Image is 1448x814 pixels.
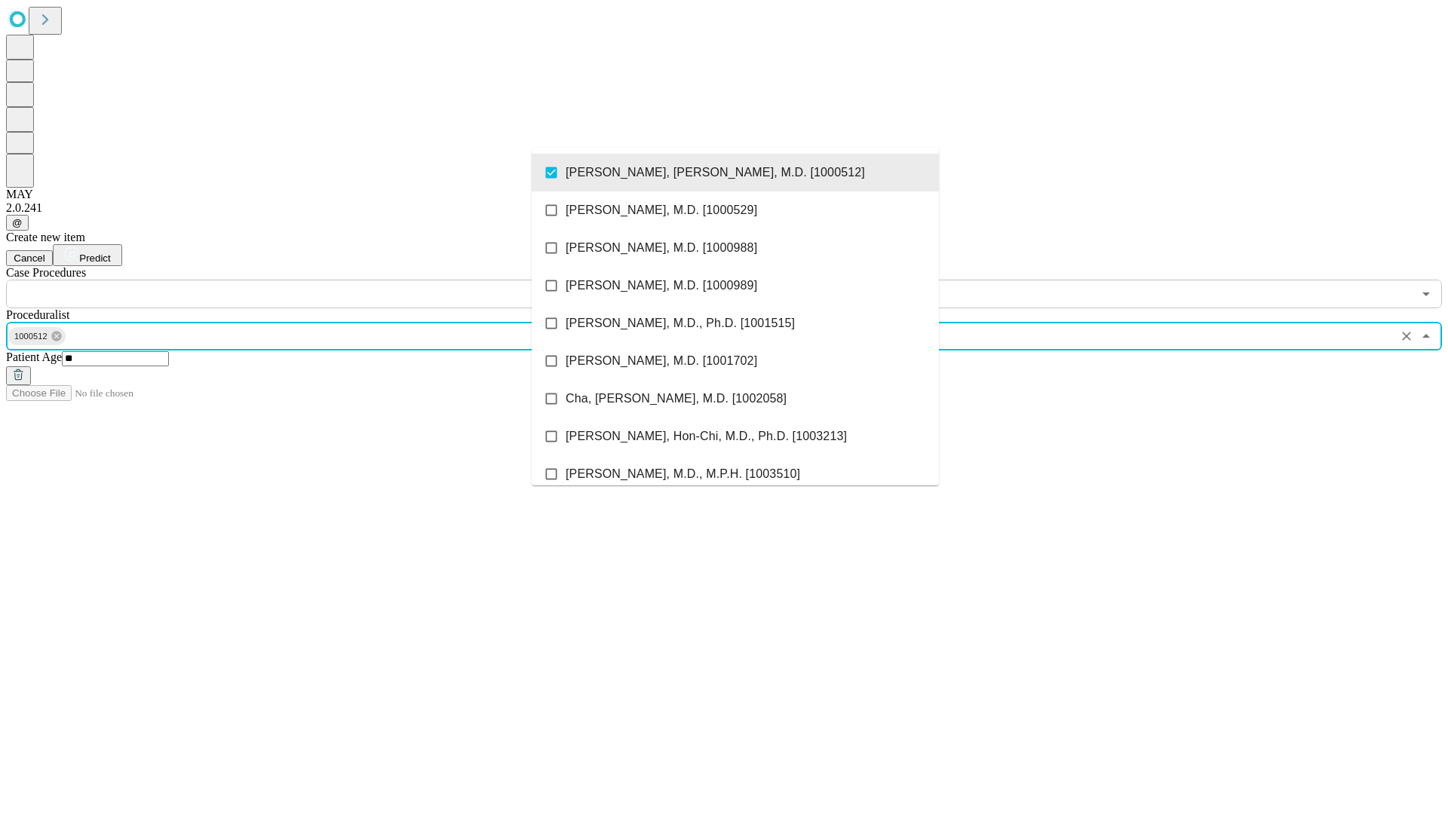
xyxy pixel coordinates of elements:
[8,328,54,345] span: 1000512
[1396,326,1417,347] button: Clear
[79,252,110,264] span: Predict
[8,327,66,345] div: 1000512
[14,252,45,264] span: Cancel
[6,350,62,363] span: Patient Age
[6,215,29,231] button: @
[6,188,1442,201] div: MAY
[566,239,757,257] span: [PERSON_NAME], M.D. [1000988]
[6,308,69,321] span: Proceduralist
[1416,283,1437,304] button: Open
[6,250,53,266] button: Cancel
[566,201,757,219] span: [PERSON_NAME], M.D. [1000529]
[6,266,86,279] span: Scheduled Procedure
[566,352,757,370] span: [PERSON_NAME], M.D. [1001702]
[6,201,1442,215] div: 2.0.241
[566,164,865,182] span: [PERSON_NAME], [PERSON_NAME], M.D. [1000512]
[566,390,787,408] span: Cha, [PERSON_NAME], M.D. [1002058]
[6,231,85,243] span: Create new item
[566,465,800,483] span: [PERSON_NAME], M.D., M.P.H. [1003510]
[12,217,23,228] span: @
[566,277,757,295] span: [PERSON_NAME], M.D. [1000989]
[1416,326,1437,347] button: Close
[53,244,122,266] button: Predict
[566,314,795,332] span: [PERSON_NAME], M.D., Ph.D. [1001515]
[566,427,847,445] span: [PERSON_NAME], Hon-Chi, M.D., Ph.D. [1003213]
